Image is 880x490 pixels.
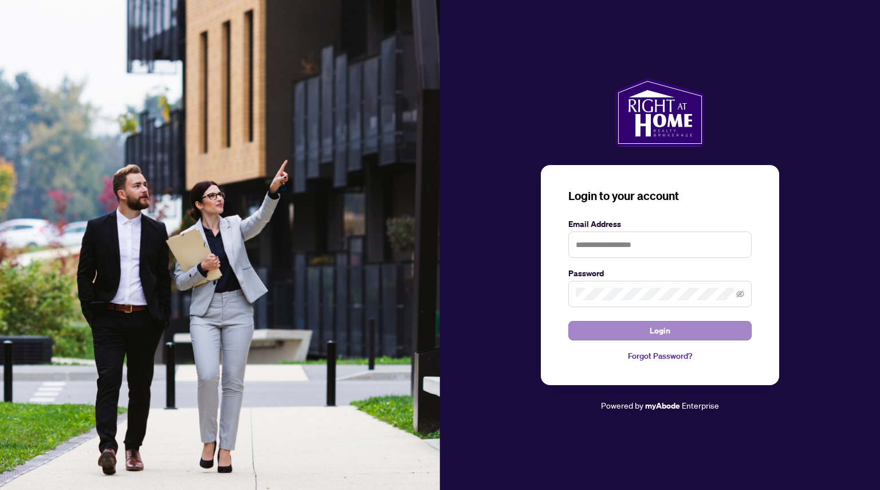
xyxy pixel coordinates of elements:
span: Powered by [601,400,643,410]
span: eye-invisible [736,290,744,298]
span: Login [650,322,670,340]
label: Password [568,267,752,280]
img: ma-logo [615,78,704,147]
label: Email Address [568,218,752,230]
button: Login [568,321,752,340]
a: myAbode [645,399,680,412]
span: Enterprise [682,400,719,410]
a: Forgot Password? [568,350,752,362]
h3: Login to your account [568,188,752,204]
